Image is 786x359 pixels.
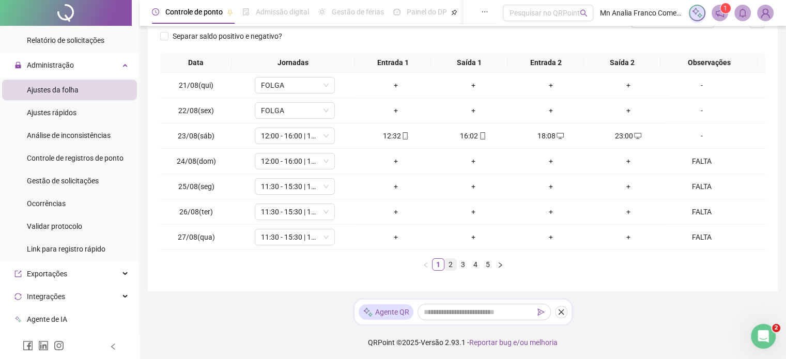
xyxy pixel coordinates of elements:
[594,206,663,217] div: +
[420,258,432,271] li: Página anterior
[332,8,384,16] span: Gestão de férias
[323,158,329,164] span: down
[152,8,159,15] span: clock-circle
[178,106,214,115] span: 22/08(sex)
[444,258,457,271] li: 2
[323,133,329,139] span: down
[497,262,503,268] span: right
[27,292,65,301] span: Integrações
[594,105,663,116] div: +
[758,5,773,21] img: 83349
[355,53,431,73] th: Entrada 1
[665,57,753,68] span: Observações
[242,8,250,15] span: file-done
[439,231,508,243] div: +
[400,132,409,139] span: mobile
[660,53,758,73] th: Observações
[431,53,507,73] th: Saída 1
[594,80,663,91] div: +
[494,258,506,271] button: right
[14,270,22,277] span: export
[507,53,584,73] th: Entrada 2
[439,206,508,217] div: +
[738,8,747,18] span: bell
[232,53,355,73] th: Jornadas
[361,105,430,116] div: +
[715,8,725,18] span: notification
[420,258,432,271] button: left
[27,315,67,323] span: Agente de IA
[470,259,481,270] a: 4
[482,259,494,270] a: 5
[516,181,585,192] div: +
[179,208,213,216] span: 26/08(ter)
[27,61,74,69] span: Administração
[27,177,99,185] span: Gestão de solicitações
[516,155,585,167] div: +
[537,308,545,316] span: send
[361,181,430,192] div: +
[27,131,111,139] span: Análise de inconsistências
[27,36,104,44] span: Relatório de solicitações
[671,206,732,217] div: FALTA
[160,53,232,73] th: Data
[323,209,329,215] span: down
[558,308,565,316] span: close
[671,80,732,91] div: -
[516,231,585,243] div: +
[178,182,214,191] span: 25/08(seg)
[439,105,508,116] div: +
[671,155,732,167] div: FALTA
[178,132,214,140] span: 23/08(sáb)
[256,8,309,16] span: Admissão digital
[27,199,66,208] span: Ocorrências
[27,245,105,253] span: Link para registro rápido
[14,61,22,69] span: lock
[671,130,732,142] div: -
[433,259,444,270] a: 1
[469,258,482,271] li: 4
[516,130,585,142] div: 18:08
[421,338,443,347] span: Versão
[469,338,558,347] span: Reportar bug e/ou melhoria
[671,181,732,192] div: FALTA
[323,234,329,240] span: down
[359,304,413,320] div: Agente QR
[556,132,564,139] span: desktop
[451,9,457,15] span: pushpin
[179,81,213,89] span: 21/08(qui)
[323,82,329,88] span: down
[110,343,117,350] span: left
[361,130,430,142] div: 12:32
[432,258,444,271] li: 1
[361,206,430,217] div: +
[439,80,508,91] div: +
[516,105,585,116] div: +
[261,77,329,93] span: FOLGA
[594,181,663,192] div: +
[445,259,456,270] a: 2
[323,183,329,190] span: down
[27,108,76,117] span: Ajustes rápidos
[261,204,329,220] span: 11:30 - 15:30 | 17:30 - 22:30
[691,7,703,19] img: sparkle-icon.fc2bf0ac1784a2077858766a79e2daf3.svg
[494,258,506,271] li: Próxima página
[599,7,682,19] span: Mn Analia Franco Comercio de Alimentos LTDA
[23,340,33,351] span: facebook
[27,154,124,162] span: Controle de registros de ponto
[671,231,732,243] div: FALTA
[594,231,663,243] div: +
[361,80,430,91] div: +
[671,105,732,116] div: -
[516,206,585,217] div: +
[168,30,286,42] span: Separar saldo positivo e negativo?
[633,132,641,139] span: desktop
[261,179,329,194] span: 11:30 - 15:30 | 17:30 - 22:30
[177,157,216,165] span: 24/08(dom)
[393,8,400,15] span: dashboard
[261,128,329,144] span: 12:00 - 16:00 | 18:00 - 23:00
[407,8,447,16] span: Painel do DP
[38,340,49,351] span: linkedin
[27,222,82,230] span: Validar protocolo
[439,181,508,192] div: +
